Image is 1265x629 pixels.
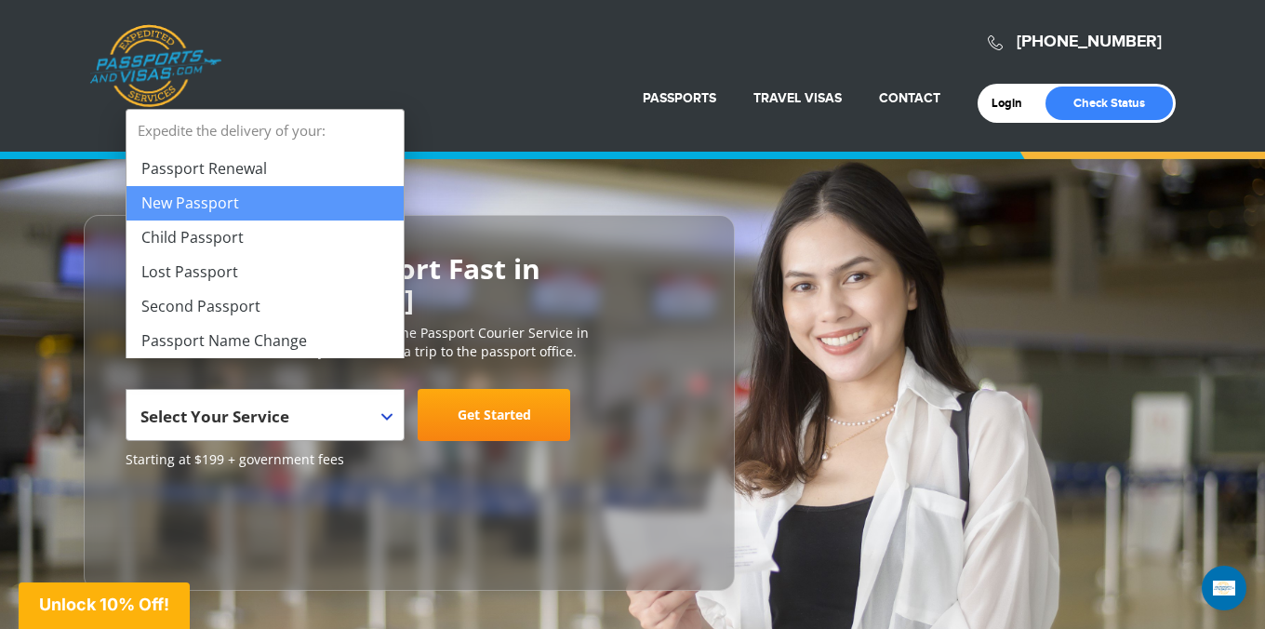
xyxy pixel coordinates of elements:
div: Open Intercom Messenger [1202,566,1246,610]
li: Expedite the delivery of your: [126,110,404,358]
li: Lost Passport [126,255,404,289]
span: Select Your Service [140,406,289,427]
span: Select Your Service [126,389,405,441]
a: [PHONE_NUMBER] [1017,32,1162,52]
div: Unlock 10% Off! [19,582,190,629]
strong: Expedite the delivery of your: [126,110,404,152]
a: Contact [879,90,940,106]
a: Get Started [418,389,570,441]
a: Login [992,96,1035,111]
li: New Passport [126,186,404,221]
a: Passports [643,90,716,106]
h2: Get Your U.S. Passport Fast in [GEOGRAPHIC_DATA] [126,253,693,314]
iframe: Customer reviews powered by Trustpilot [126,478,265,571]
span: Unlock 10% Off! [39,595,169,614]
span: Starting at $199 + government fees [126,450,693,469]
a: Check Status [1045,87,1173,120]
li: Passport Renewal [126,152,404,186]
span: Select Your Service [140,396,385,448]
a: Passports & [DOMAIN_NAME] [89,24,221,108]
li: Second Passport [126,289,404,324]
p: [DOMAIN_NAME] is the #1 most trusted online Passport Courier Service in [GEOGRAPHIC_DATA]. We sav... [126,324,693,361]
a: Travel Visas [753,90,842,106]
li: Child Passport [126,221,404,255]
li: Passport Name Change [126,324,404,358]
